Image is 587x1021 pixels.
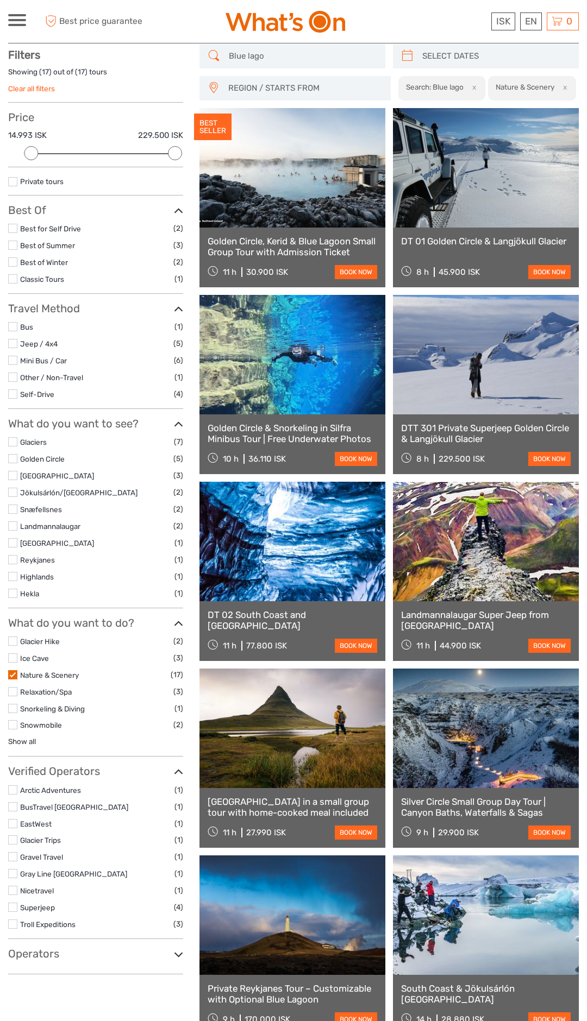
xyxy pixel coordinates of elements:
[528,825,571,840] a: book now
[78,67,85,77] label: 17
[20,903,55,912] a: Superjeep
[20,853,63,861] a: Gravel Travel
[20,488,138,497] a: Jökulsárlón/[GEOGRAPHIC_DATA]
[174,884,183,897] span: (1)
[208,796,377,818] a: [GEOGRAPHIC_DATA] in a small group tour with home-cooked meal included
[173,918,183,930] span: (3)
[174,320,183,333] span: (1)
[173,452,183,465] span: (5)
[20,654,49,663] a: Ice Cave
[246,267,288,277] div: 30.900 ISK
[174,388,183,400] span: (4)
[20,522,80,531] a: Landmannalaugar
[208,609,377,632] a: DT 02 South Coast and [GEOGRAPHIC_DATA]
[416,828,428,837] span: 9 h
[173,652,183,664] span: (3)
[223,79,385,97] button: REGION / STARTS FROM
[20,505,62,514] a: Snæfellsnes
[20,688,72,696] a: Relaxation/Spa
[174,570,183,583] span: (1)
[465,81,480,93] button: x
[173,222,183,235] span: (2)
[8,204,183,217] h3: Best Of
[20,671,79,679] a: Nature & Scenery
[173,685,183,698] span: (3)
[174,702,183,715] span: (1)
[439,267,480,277] div: 45.900 ISK
[418,47,573,66] input: SELECT DATES
[224,47,380,66] input: SEARCH
[20,869,127,878] a: Gray Line [GEOGRAPHIC_DATA]
[173,520,183,532] span: (2)
[194,114,232,141] div: BEST SELLER
[438,828,479,837] div: 29.900 ISK
[556,81,571,93] button: x
[173,239,183,251] span: (3)
[335,452,377,466] a: book now
[174,784,183,796] span: (1)
[20,589,39,598] a: Hekla
[20,224,81,233] a: Best for Self Drive
[406,83,464,91] h2: Search: Blue lago
[8,765,183,778] h3: Verified Operators
[223,454,239,464] span: 10 h
[20,704,85,713] a: Snorkeling & Diving
[174,273,183,285] span: (1)
[20,177,64,186] a: Private tours
[173,719,183,731] span: (2)
[20,356,67,365] a: Mini Bus / Car
[223,641,236,651] span: 11 h
[20,455,65,463] a: Golden Circle
[20,241,75,250] a: Best of Summer
[401,236,571,247] a: DT 01 Golden Circle & Langjökull Glacier
[208,423,377,445] a: Golden Circle & Snorkeling in Silfra Minibus Tour | Free Underwater Photos
[8,737,36,746] a: Show all
[246,828,286,837] div: 27.990 ISK
[335,265,377,279] a: book now
[401,609,571,632] a: Landmannalaugar Super Jeep from [GEOGRAPHIC_DATA]
[174,371,183,383] span: (1)
[173,469,183,482] span: (3)
[174,867,183,880] span: (1)
[528,452,571,466] a: book now
[138,130,183,141] label: 229.500 ISK
[20,258,68,267] a: Best of Winter
[8,67,183,84] div: Showing ( ) out of ( ) tours
[174,436,183,448] span: (7)
[8,48,40,61] strong: Filters
[174,901,183,913] span: (4)
[20,390,54,399] a: Self-Drive
[173,256,183,268] span: (2)
[8,111,183,124] h3: Price
[401,796,571,818] a: Silver Circle Small Group Day Tour | Canyon Baths, Waterfalls & Sagas
[565,16,574,27] span: 0
[174,834,183,846] span: (1)
[174,553,183,566] span: (1)
[223,267,236,277] span: 11 h
[528,265,571,279] a: book now
[20,471,94,480] a: [GEOGRAPHIC_DATA]
[8,302,183,315] h3: Travel Method
[174,354,183,367] span: (6)
[246,641,287,651] div: 77.800 ISK
[42,67,49,77] label: 17
[20,721,62,729] a: Snowmobile
[8,417,183,430] h3: What do you want to see?
[173,337,183,350] span: (5)
[335,639,377,653] a: book now
[174,587,183,600] span: (1)
[20,786,81,795] a: Arctic Adventures
[208,983,377,1005] a: Private Reykjanes Tour – Customizable with Optional Blue Lagoon
[416,454,429,464] span: 8 h
[171,669,183,681] span: (17)
[20,920,76,929] a: Troll Expeditions
[20,572,54,581] a: Highlands
[416,267,429,277] span: 8 h
[173,486,183,499] span: (2)
[8,616,183,629] h3: What do you want to do?
[20,820,52,828] a: EastWest
[20,556,55,564] a: Reykjanes
[173,635,183,647] span: (2)
[8,130,47,141] label: 14.993 ISK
